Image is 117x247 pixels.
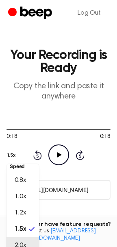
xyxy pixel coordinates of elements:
span: 1.5x [15,224,26,234]
span: 1.2x [15,208,26,218]
span: Contact us [5,228,112,242]
span: 0:18 [100,133,110,141]
p: Copy the link and paste it anywhere [6,81,110,102]
li: Playback Speed [6,156,39,172]
span: 0:18 [6,133,17,141]
a: Log Out [69,3,109,23]
a: [EMAIL_ADDRESS][DOMAIN_NAME] [37,228,96,241]
span: 1.0x [15,192,26,201]
span: 0.8x [15,175,26,185]
a: Beep [8,5,54,21]
button: 1.5x [6,149,19,162]
h1: Your Recording is Ready [6,49,110,75]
